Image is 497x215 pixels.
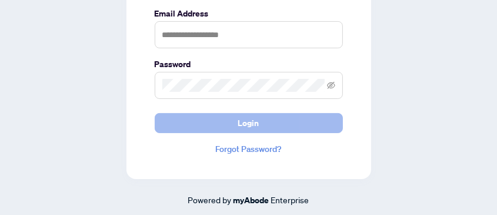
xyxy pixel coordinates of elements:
[155,58,343,71] label: Password
[238,114,259,133] span: Login
[155,143,343,156] a: Forgot Password?
[155,7,343,20] label: Email Address
[234,194,269,207] a: myAbode
[327,81,335,90] span: eye-invisible
[155,113,343,133] button: Login
[271,194,309,205] span: Enterprise
[188,194,232,205] span: Powered by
